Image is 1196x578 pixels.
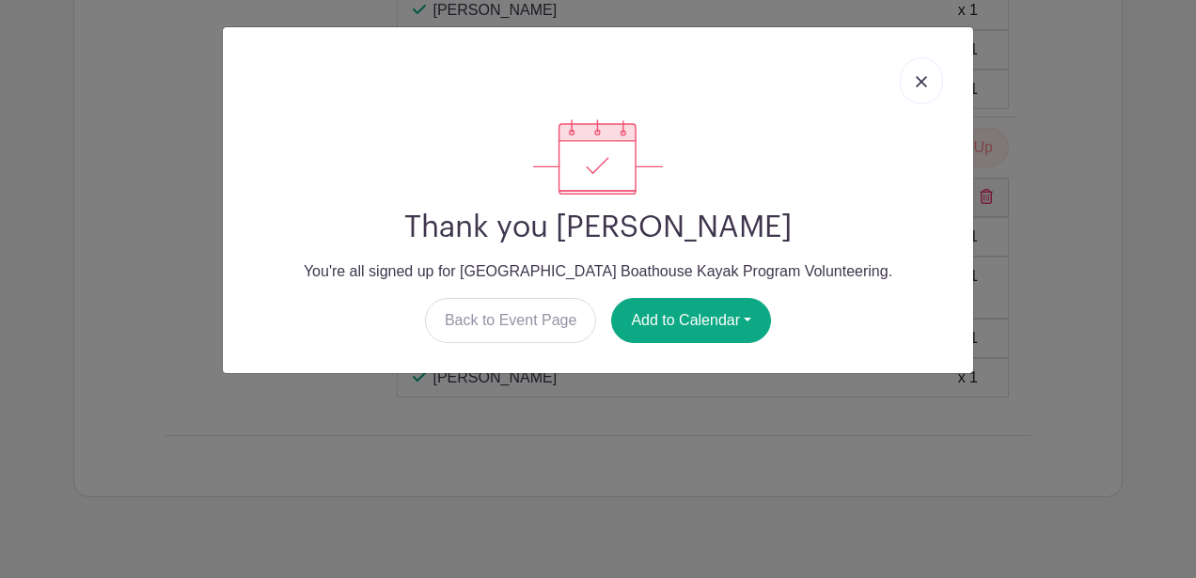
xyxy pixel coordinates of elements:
[238,210,958,245] h2: Thank you [PERSON_NAME]
[533,119,663,195] img: signup_complete-c468d5dda3e2740ee63a24cb0ba0d3ce5d8a4ecd24259e683200fb1569d990c8.svg
[425,298,597,343] a: Back to Event Page
[611,298,771,343] button: Add to Calendar
[916,76,927,87] img: close_button-5f87c8562297e5c2d7936805f587ecaba9071eb48480494691a3f1689db116b3.svg
[238,260,958,283] p: You're all signed up for [GEOGRAPHIC_DATA] Boathouse Kayak Program Volunteering.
